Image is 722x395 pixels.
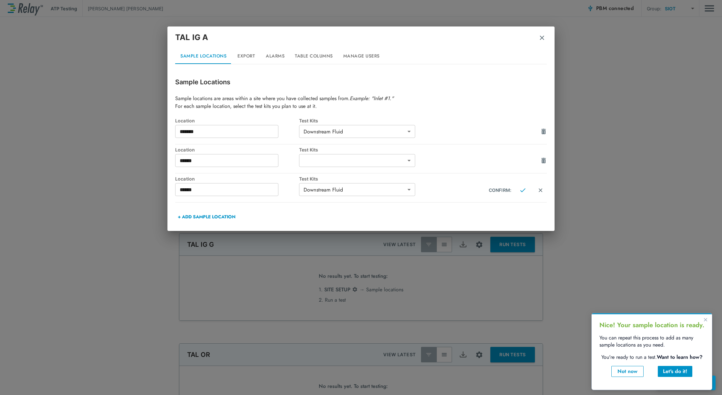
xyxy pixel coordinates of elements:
em: Example: "Inlet #1." [350,95,394,102]
div: Downstream Fluid [299,125,415,138]
div: Location [175,118,299,123]
button: Table Columns [290,48,338,64]
div: Location [175,176,299,182]
button: Sample Locations [175,48,232,64]
img: Remove [539,35,545,41]
div: Test Kits [299,118,423,123]
button: Confirm [516,184,529,197]
iframe: bubble [592,313,712,390]
div: CONFIRM: [489,187,511,193]
img: Close Icon [538,187,543,193]
button: Alarms [261,48,290,64]
button: Export [232,48,261,64]
button: + ADD SAMPLE LOCATION [175,209,238,224]
div: Downstream Fluid [299,183,415,196]
img: Drawer Icon [540,128,547,135]
button: Cancel [534,184,547,197]
p: Sample Locations [175,77,547,87]
p: TAL IG A [175,32,208,43]
img: Close Icon [520,187,526,193]
button: Manage Users [338,48,385,64]
img: Drawer Icon [540,157,547,164]
div: Test Kits [299,176,423,182]
div: Location [175,147,299,152]
div: Test Kits [299,147,423,152]
p: Sample locations are areas within a site where you have collected samples from. For each sample l... [175,95,547,110]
